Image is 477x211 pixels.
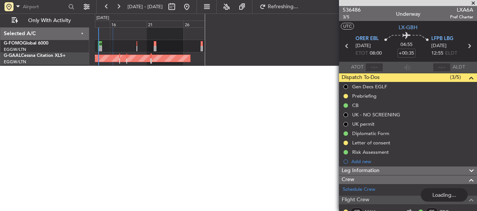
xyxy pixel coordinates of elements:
div: Diplomatic Form [352,130,389,137]
div: - [100,46,101,51]
div: Loading... [421,188,468,202]
span: Pref Charter [450,14,473,20]
div: UK permit [352,121,375,127]
span: ALDT [453,64,465,71]
div: Risk Assessment [352,149,389,155]
span: (3/5) [450,73,461,81]
span: ELDT [445,50,457,57]
span: 536486 [343,6,361,14]
input: --:-- [365,63,383,72]
a: EGGW/LTN [4,47,26,52]
div: 26 [183,21,220,27]
span: LXA6A [450,6,473,14]
span: G-FOMO [4,41,23,46]
div: Prebriefing [352,93,376,99]
div: [DATE] [96,15,109,21]
button: Refreshing... [256,1,301,13]
span: 04:55 [400,41,412,49]
div: Letter of consent [352,140,390,146]
a: Schedule Crew [343,186,375,193]
span: ETOT [355,50,368,57]
div: 16 [110,21,147,27]
div: Gen Decs EGLF [352,83,387,90]
span: LFPB LBG [431,35,453,43]
span: Refreshing... [267,4,299,9]
span: 3/5 [343,14,361,20]
span: Dispatch To-Dos [342,73,379,82]
button: Only With Activity [8,15,81,27]
button: UTC [341,23,354,30]
span: [DATE] [431,42,447,50]
a: EGGW/LTN [4,59,26,65]
div: - [99,46,100,51]
a: G-FOMOGlobal 6000 [4,41,48,46]
div: CB [352,102,358,108]
div: Underway [396,10,420,18]
span: ATOT [351,64,363,71]
div: OLBA [99,42,100,46]
div: UK - NO SCREENING [352,111,400,118]
span: ORER EBL [355,35,379,43]
span: Leg Information [342,166,379,175]
div: 21 [147,21,183,27]
span: 12:55 [431,50,443,57]
div: KTEB [100,42,101,46]
span: [DATE] - [DATE] [127,3,163,10]
a: G-GAALCessna Citation XLS+ [4,53,66,58]
span: Flight Crew [342,196,369,204]
span: LX-GBH [399,24,417,31]
span: 08:00 [370,50,382,57]
span: [DATE] [355,42,371,50]
input: Airport [23,1,66,12]
span: Crew [342,175,354,184]
div: Add new [351,158,473,165]
span: Only With Activity [19,18,79,23]
span: G-GAAL [4,53,21,58]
